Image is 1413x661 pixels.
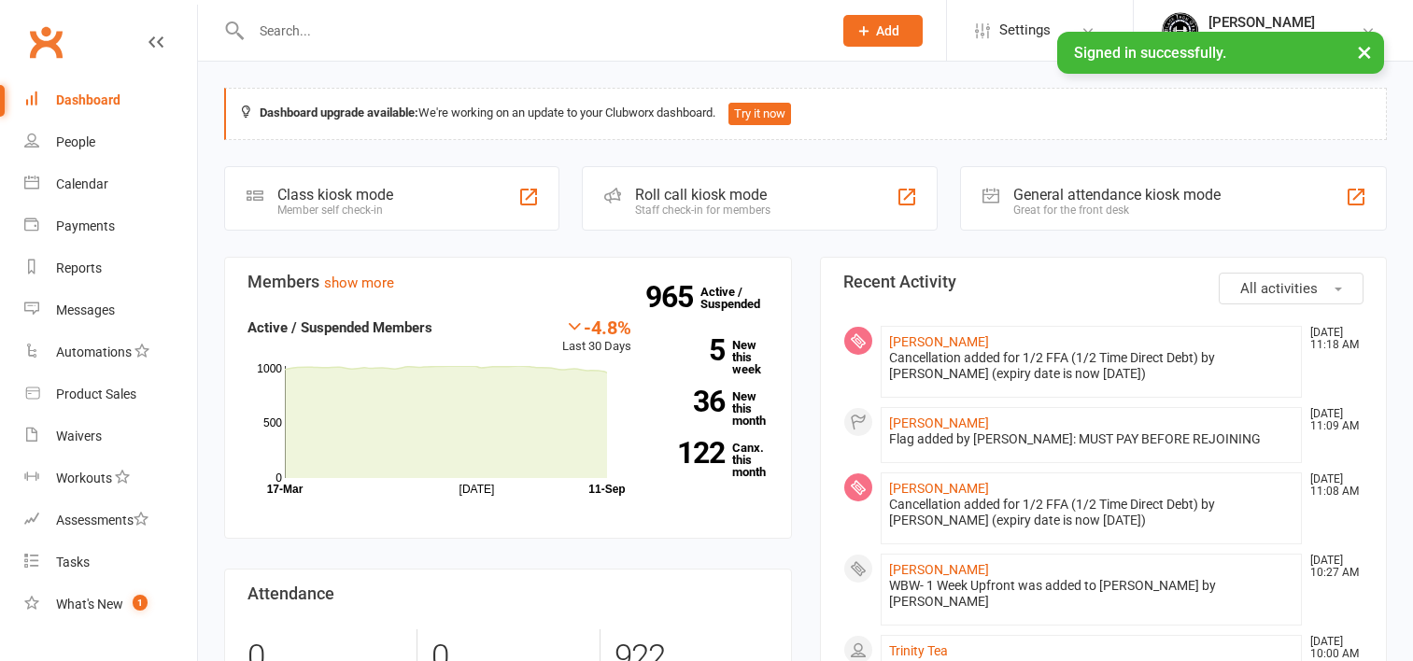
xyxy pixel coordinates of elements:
[889,334,989,349] a: [PERSON_NAME]
[24,205,197,247] a: Payments
[889,481,989,496] a: [PERSON_NAME]
[224,88,1387,140] div: We're working on an update to your Clubworx dashboard.
[1301,473,1363,498] time: [DATE] 11:08 AM
[659,339,769,375] a: 5New this week
[24,415,197,457] a: Waivers
[260,105,418,120] strong: Dashboard upgrade available:
[247,273,769,291] h3: Members
[659,387,725,415] strong: 36
[24,121,197,163] a: People
[659,390,769,427] a: 36New this month
[889,415,989,430] a: [PERSON_NAME]
[1162,12,1199,49] img: thumb_image1623296242.png
[889,643,948,658] a: Trinity Tea
[843,15,923,47] button: Add
[1348,32,1381,72] button: ×
[133,595,148,611] span: 1
[1301,327,1363,351] time: [DATE] 11:18 AM
[56,387,136,401] div: Product Sales
[562,316,631,337] div: -4.8%
[889,431,1294,447] div: Flag added by [PERSON_NAME]: MUST PAY BEFORE REJOINING
[889,562,989,577] a: [PERSON_NAME]
[659,439,725,467] strong: 122
[659,442,769,478] a: 122Canx. this month
[24,331,197,373] a: Automations
[277,204,393,217] div: Member self check-in
[24,541,197,584] a: Tasks
[1240,280,1318,297] span: All activities
[24,289,197,331] a: Messages
[56,597,123,612] div: What's New
[24,457,197,499] a: Workouts
[277,186,393,204] div: Class kiosk mode
[728,103,791,125] button: Try it now
[843,273,1364,291] h3: Recent Activity
[56,471,112,485] div: Workouts
[889,497,1294,528] div: Cancellation added for 1/2 FFA (1/2 Time Direct Debt) by [PERSON_NAME] (expiry date is now [DATE])
[1208,31,1315,48] div: Black Iron Gym
[56,176,108,191] div: Calendar
[56,555,90,570] div: Tasks
[659,336,725,364] strong: 5
[24,247,197,289] a: Reports
[56,429,102,443] div: Waivers
[700,272,783,324] a: 965Active / Suspended
[1301,636,1363,660] time: [DATE] 10:00 AM
[324,274,394,291] a: show more
[876,23,899,38] span: Add
[1208,14,1315,31] div: [PERSON_NAME]
[22,19,69,65] a: Clubworx
[1013,204,1221,217] div: Great for the front desk
[247,319,432,336] strong: Active / Suspended Members
[24,163,197,205] a: Calendar
[1219,273,1364,304] button: All activities
[56,260,102,275] div: Reports
[1301,555,1363,579] time: [DATE] 10:27 AM
[1301,408,1363,432] time: [DATE] 11:09 AM
[562,316,631,357] div: Last 30 Days
[247,584,769,603] h3: Attendance
[24,79,197,121] a: Dashboard
[56,345,132,359] div: Automations
[56,513,148,527] div: Assessments
[1013,186,1221,204] div: General attendance kiosk mode
[645,283,700,311] strong: 965
[56,302,115,317] div: Messages
[246,18,819,44] input: Search...
[24,373,197,415] a: Product Sales
[635,204,770,217] div: Staff check-in for members
[889,578,1294,610] div: WBW- 1 Week Upfront was added to [PERSON_NAME] by [PERSON_NAME]
[635,186,770,204] div: Roll call kiosk mode
[56,134,95,149] div: People
[999,9,1051,51] span: Settings
[56,218,115,233] div: Payments
[24,584,197,626] a: What's New1
[1074,44,1226,62] span: Signed in successfully.
[56,92,120,107] div: Dashboard
[24,499,197,541] a: Assessments
[889,350,1294,382] div: Cancellation added for 1/2 FFA (1/2 Time Direct Debt) by [PERSON_NAME] (expiry date is now [DATE])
